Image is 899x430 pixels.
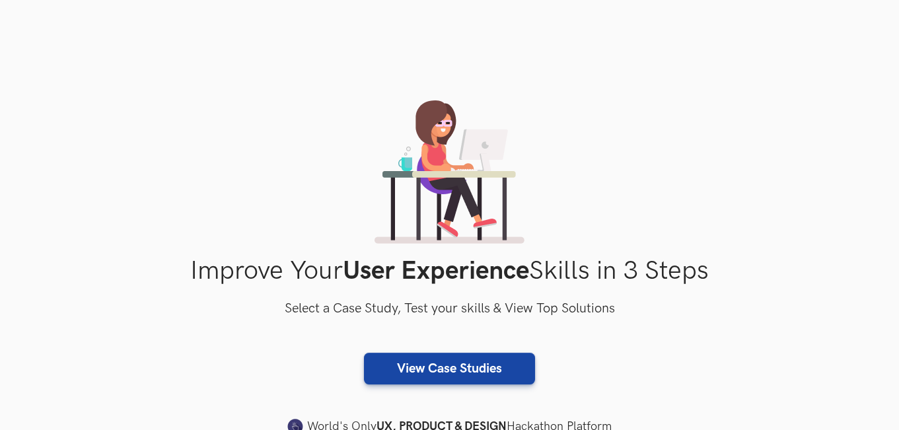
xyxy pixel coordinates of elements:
a: View Case Studies [364,353,535,384]
h3: Select a Case Study, Test your skills & View Top Solutions [27,299,873,320]
strong: User Experience [343,256,529,287]
h1: Improve Your Skills in 3 Steps [27,256,873,287]
img: lady working on laptop [375,100,524,244]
